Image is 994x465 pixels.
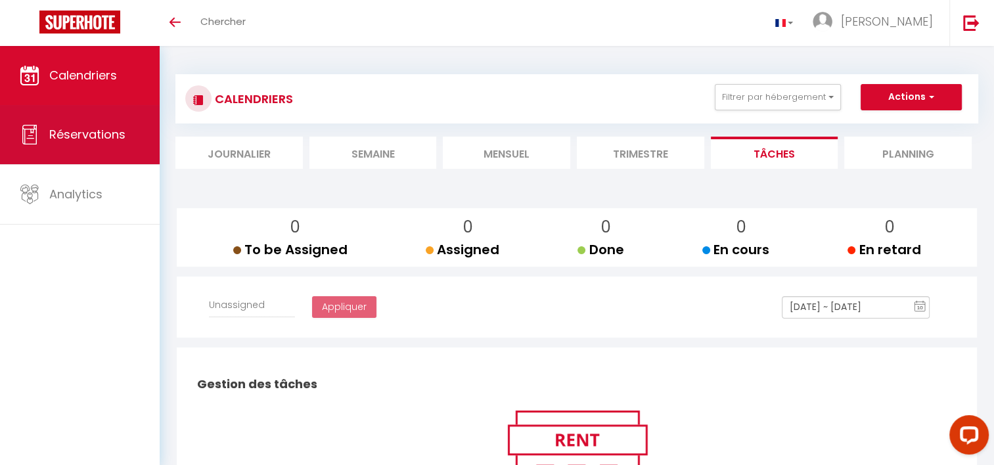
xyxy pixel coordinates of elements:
li: Trimestre [577,137,704,169]
iframe: LiveChat chat widget [939,410,994,465]
button: Appliquer [312,296,376,319]
span: Réservations [49,126,125,143]
span: Calendriers [49,67,117,83]
span: Done [577,240,623,259]
span: [PERSON_NAME] [841,13,933,30]
h3: CALENDRIERS [212,84,293,114]
li: Planning [844,137,972,169]
button: Filtrer par hébergement [715,84,841,110]
p: 0 [244,215,348,240]
img: logout [963,14,980,31]
span: En retard [847,240,920,259]
span: Assigned [426,240,499,259]
span: Chercher [200,14,246,28]
img: Super Booking [39,11,120,33]
li: Journalier [175,137,303,169]
li: Mensuel [443,137,570,169]
li: Semaine [309,137,437,169]
span: En cours [702,240,769,259]
p: 0 [713,215,769,240]
span: Analytics [49,186,102,202]
span: To be Assigned [233,240,348,259]
img: ... [813,12,832,32]
input: Select Date Range [782,296,930,319]
p: 0 [588,215,623,240]
h2: Gestion des tâches [194,364,960,405]
text: 10 [917,305,924,311]
button: Actions [861,84,962,110]
li: Tâches [711,137,838,169]
p: 0 [436,215,499,240]
p: 0 [858,215,920,240]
